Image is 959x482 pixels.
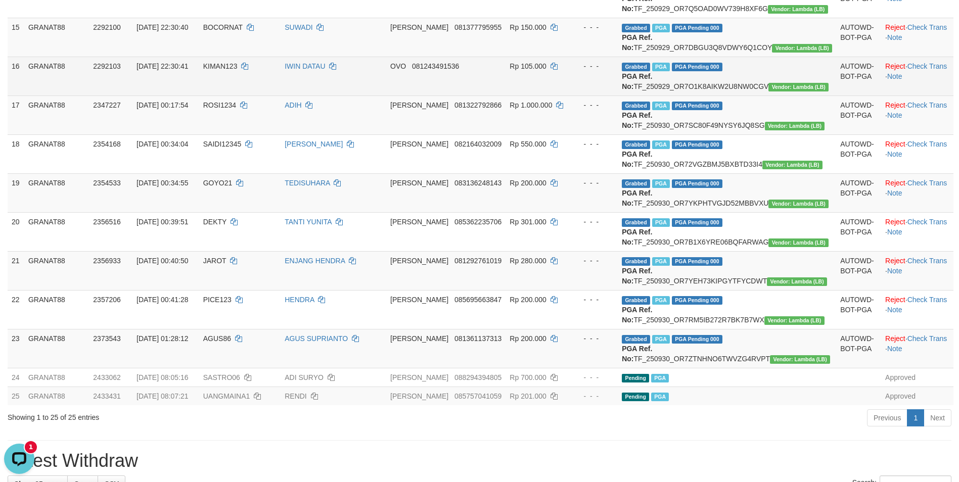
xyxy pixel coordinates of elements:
td: · · [881,329,953,368]
span: PGA Pending [672,179,722,188]
span: Vendor URL: https://dashboard.q2checkout.com/secure [768,83,829,91]
a: Note [887,72,902,80]
span: Copy 085362235706 to clipboard [454,218,501,226]
td: Approved [881,387,953,405]
span: Copy 081361137313 to clipboard [454,334,501,343]
a: Note [887,306,902,314]
span: GOYO21 [203,179,233,187]
td: 24 [8,368,24,387]
span: Vendor URL: https://dashboard.q2checkout.com/secure [764,316,825,325]
a: TANTI YUNITA [285,218,332,226]
span: [PERSON_NAME] [390,392,448,400]
span: 2347227 [93,101,121,109]
span: 2433431 [93,392,121,400]
span: Rp 550.000 [510,140,546,148]
span: 2354533 [93,179,121,187]
td: AUTOWD-BOT-PGA [836,57,881,95]
a: Reject [885,218,905,226]
a: Note [887,150,902,158]
span: Copy 088294394805 to clipboard [454,373,501,381]
span: PGA Pending [672,102,722,110]
a: Reject [885,140,905,148]
td: TF_250930_OR7B1X6YRE06BQFARWAG [618,212,836,251]
span: [PERSON_NAME] [390,218,448,226]
span: [DATE] 00:40:50 [136,257,188,265]
span: Pending [622,374,649,382]
b: PGA Ref. No: [622,306,652,324]
span: Copy 082164032009 to clipboard [454,140,501,148]
span: Rp 280.000 [510,257,546,265]
a: RENDI [285,392,307,400]
td: TF_250930_OR7RM5IB272R7BK7B7WX [618,290,836,329]
td: · · [881,251,953,290]
a: Reject [885,257,905,265]
td: 15 [8,18,24,57]
a: Note [887,228,902,236]
b: PGA Ref. No: [622,72,652,90]
span: DEKTY [203,218,226,226]
td: TF_250930_OR7YEH73KIPGYTFYCDWT [618,251,836,290]
div: - - - [574,61,614,71]
a: Check Trans [907,62,947,70]
span: Marked by bgnjimi [652,296,670,305]
td: 19 [8,173,24,212]
span: UANGMAINA1 [203,392,250,400]
span: Vendor URL: https://dashboard.q2checkout.com/secure [768,238,829,247]
td: · · [881,134,953,173]
span: OVO [390,62,406,70]
div: - - - [574,139,614,149]
a: Check Trans [907,101,947,109]
td: · · [881,290,953,329]
a: Reject [885,179,905,187]
span: [PERSON_NAME] [390,373,448,381]
span: [DATE] 00:39:51 [136,218,188,226]
a: Note [887,267,902,275]
span: Grabbed [622,335,650,344]
span: Rp 200.000 [510,296,546,304]
td: · · [881,57,953,95]
a: HENDRA [285,296,314,304]
span: PGA Pending [672,296,722,305]
span: Grabbed [622,296,650,305]
td: 21 [8,251,24,290]
b: PGA Ref. No: [622,189,652,207]
span: PGA Pending [672,24,722,32]
td: AUTOWD-BOT-PGA [836,290,881,329]
td: 23 [8,329,24,368]
span: PICE123 [203,296,232,304]
div: - - - [574,391,614,401]
a: Reject [885,334,905,343]
span: 2292100 [93,23,121,31]
a: Reject [885,296,905,304]
span: Marked by bgndedek [651,393,669,401]
a: Check Trans [907,334,947,343]
a: Check Trans [907,23,947,31]
span: 2356516 [93,218,121,226]
span: BOCORNAT [203,23,243,31]
span: 2357206 [93,296,121,304]
a: TEDISUHARA [285,179,330,187]
span: Grabbed [622,24,650,32]
a: Check Trans [907,179,947,187]
span: Marked by bgnjimi [652,257,670,266]
td: TF_250930_OR72VGZBMJ5BXBTD33I4 [618,134,836,173]
span: Marked by bgndedek [651,374,669,382]
td: · · [881,173,953,212]
a: Note [887,33,902,41]
span: Rp 150.000 [510,23,546,31]
a: Next [924,409,951,426]
span: 2354168 [93,140,121,148]
span: Vendor URL: https://dashboard.q2checkout.com/secure [768,5,828,14]
span: AGUS86 [203,334,231,343]
button: Open LiveChat chat widget [4,4,34,34]
span: Marked by bgnjimi [652,102,670,110]
div: - - - [574,256,614,266]
span: 2292103 [93,62,121,70]
span: Grabbed [622,102,650,110]
span: [DATE] 00:34:55 [136,179,188,187]
span: PGA Pending [672,218,722,227]
span: Marked by bgnjimi [652,179,670,188]
td: GRANAT88 [24,134,89,173]
a: [PERSON_NAME] [285,140,343,148]
span: Rp 200.000 [510,334,546,343]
